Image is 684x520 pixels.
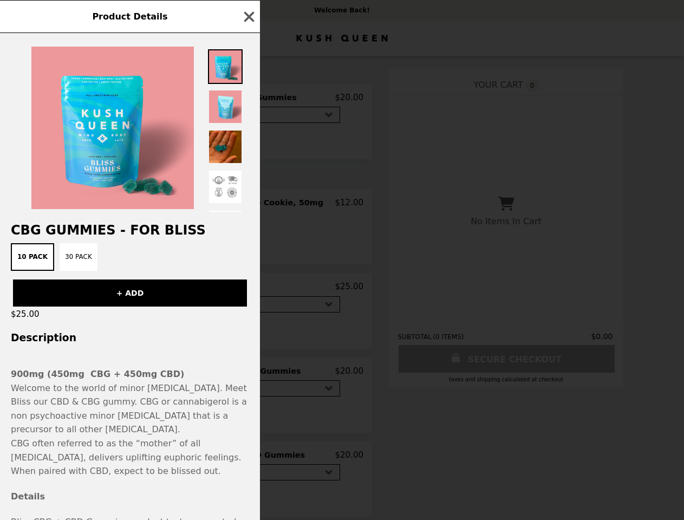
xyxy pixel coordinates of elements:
[208,170,243,204] img: Thumbnail 4
[11,490,249,504] h4: Details
[13,279,247,307] button: + ADD
[11,438,242,476] span: CBG often referred to as the “mother” of all [MEDICAL_DATA], delivers uplifting euphoric feelings...
[31,47,194,209] img: 10 Pack
[208,210,243,244] img: Thumbnail 5
[208,129,243,164] img: Thumbnail 3
[208,89,243,124] img: Thumbnail 2
[11,383,247,435] span: Welcome to the world of minor [MEDICAL_DATA]. Meet Bliss our CBD & CBG gummy. CBG or cannabigerol...
[11,369,184,379] span: 900mg (450mg CBG + 450mg CBD)
[11,243,54,271] button: 10 Pack
[92,11,167,22] span: Product Details
[208,49,243,84] img: Thumbnail 1
[60,243,97,271] button: 30 Pack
